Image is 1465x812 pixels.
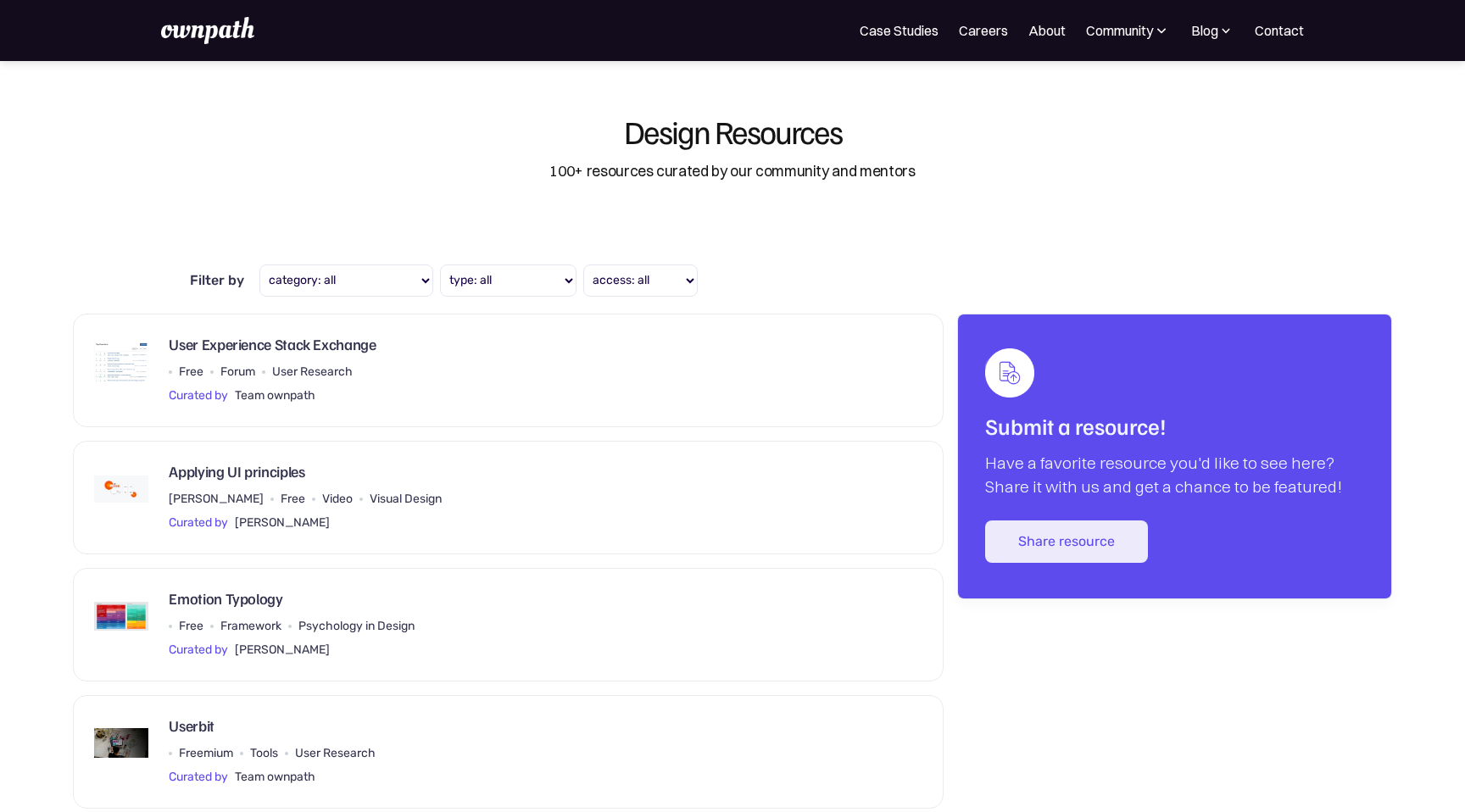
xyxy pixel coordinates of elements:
[179,616,203,637] div: Free
[235,386,315,406] div: Team ownpath
[169,640,228,660] div: Curated by
[73,695,943,809] a: UserbitFreemiumToolsUser ResearchCurated byTeam ownpath
[190,264,1275,297] form: type filter
[169,462,304,489] div: Applying UI principles
[624,115,842,147] div: Design Resources
[860,20,939,41] a: Case Studies
[169,767,228,787] div: Curated by
[169,513,228,533] div: Curated by
[220,616,281,637] div: Framework
[220,362,255,382] div: Forum
[985,451,1364,498] p: Have a favorite resource you'd like to see here? Share it with us and get a chance to be featured!
[169,386,228,406] div: Curated by
[1086,20,1153,41] div: Community
[322,489,353,509] div: Video
[298,616,415,637] div: Psychology in Design
[250,743,278,764] div: Tools
[549,160,915,182] div: 100+ resources curated by our community and mentors
[281,489,305,509] div: Free
[1086,20,1170,41] div: Community
[179,362,203,382] div: Free
[959,20,1008,41] a: Careers
[272,362,353,382] div: User Research
[73,441,943,554] a: Applying UI principles[PERSON_NAME]FreeVideoVisual DesignCurated by[PERSON_NAME]
[169,716,214,743] div: Userbit
[235,767,315,787] div: Team ownpath
[295,743,376,764] div: User Research
[179,743,233,764] div: Freemium
[370,489,442,509] div: Visual Design
[1255,20,1304,41] a: Contact
[985,520,1148,563] a: Share resource
[169,489,264,509] div: [PERSON_NAME]
[235,513,330,533] div: [PERSON_NAME]
[169,335,376,362] div: User Experience Stack Exchange
[1190,20,1234,41] div: Blog
[190,264,253,297] div: Filter by
[169,589,282,616] div: Emotion Typology
[985,412,1167,440] strong: Submit a resource!
[73,568,943,681] a: Emotion TypologyFreeFrameworkPsychology in DesignCurated by[PERSON_NAME]
[1191,20,1218,41] div: Blog
[73,314,943,427] a: User Experience Stack ExchangeFreeForumUser ResearchCurated byTeam ownpath
[235,640,330,660] div: [PERSON_NAME]
[1028,20,1066,41] a: About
